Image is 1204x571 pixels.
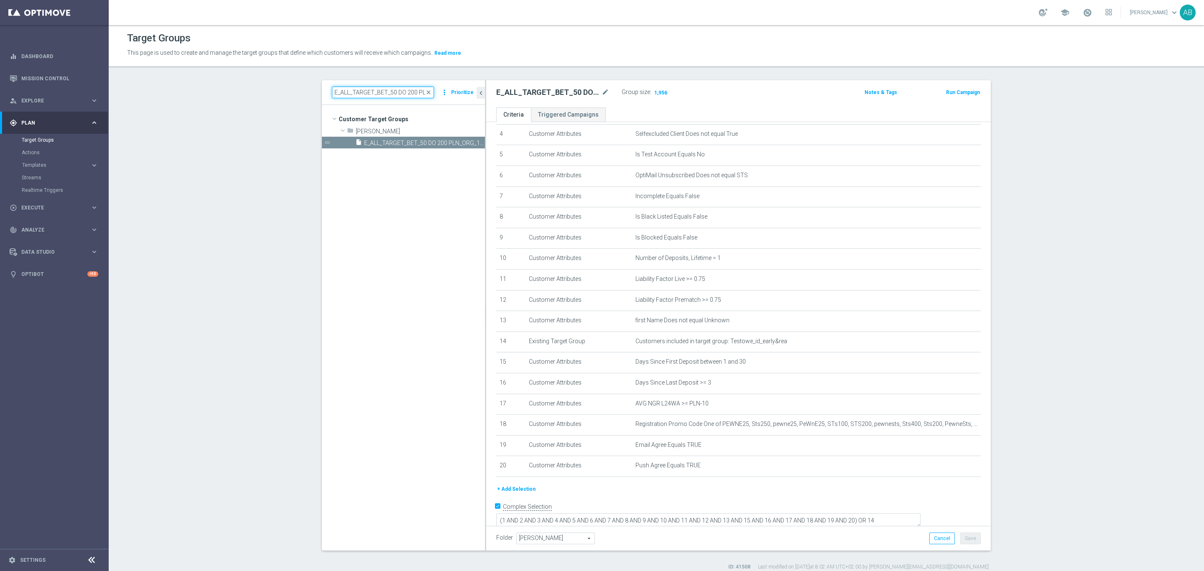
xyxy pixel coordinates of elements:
[496,290,525,311] td: 12
[22,163,82,168] span: Templates
[496,394,525,415] td: 17
[496,87,600,97] h2: E_ALL_TARGET_BET_50 DO 200 PLN_ORG_1DEPO_071025
[635,275,705,283] span: Liability Factor Live >= 0.75
[503,503,552,511] label: Complex Selection
[496,166,525,186] td: 6
[496,331,525,352] td: 14
[10,53,17,60] i: equalizer
[496,373,525,394] td: 16
[496,484,536,494] button: + Add Selection
[635,130,738,138] span: Selfexcluded Client Does not equal True
[525,435,632,456] td: Customer Attributes
[496,107,531,122] a: Criteria
[9,204,99,211] button: play_circle_outline Execute keyboard_arrow_right
[525,311,632,332] td: Customer Attributes
[10,204,90,212] div: Execute
[496,352,525,373] td: 15
[496,186,525,207] td: 7
[440,87,449,98] i: more_vert
[90,204,98,212] i: keyboard_arrow_right
[90,226,98,234] i: keyboard_arrow_right
[10,263,98,285] div: Optibot
[9,120,99,126] button: gps_fixed Plan keyboard_arrow_right
[21,227,90,232] span: Analyze
[22,159,108,171] div: Templates
[525,331,632,352] td: Existing Target Group
[8,556,16,564] i: settings
[945,88,981,97] button: Run Campaign
[10,226,17,234] i: track_changes
[90,161,98,169] i: keyboard_arrow_right
[496,456,525,477] td: 20
[525,373,632,394] td: Customer Attributes
[728,563,750,571] label: ID: 41508
[635,400,709,407] span: AVG NGR L24WA >= PLN-10
[90,119,98,127] i: keyboard_arrow_right
[635,441,701,449] span: Email Agree Equals TRUE
[87,271,98,277] div: +10
[525,186,632,207] td: Customer Attributes
[496,249,525,270] td: 10
[653,89,668,97] span: 1,956
[496,415,525,436] td: 18
[525,415,632,436] td: Customer Attributes
[1060,8,1069,17] span: school
[22,162,99,168] button: Templates keyboard_arrow_right
[10,270,17,278] i: lightbulb
[10,97,90,105] div: Explore
[22,137,87,143] a: Target Groups
[525,145,632,166] td: Customer Attributes
[525,394,632,415] td: Customer Attributes
[496,207,525,228] td: 8
[1180,5,1196,20] div: AB
[635,379,711,386] span: Days Since Last Deposit >= 3
[364,140,485,147] span: E_ALL_TARGET_BET_50 DO 200 PLN_ORG_1DEPO_071025
[1129,6,1180,19] a: [PERSON_NAME]keyboard_arrow_down
[9,53,99,60] div: equalizer Dashboard
[635,358,746,365] span: Days Since First Deposit between 1 and 30
[434,48,462,58] button: Read more
[90,248,98,256] i: keyboard_arrow_right
[10,248,90,256] div: Data Studio
[1170,8,1179,17] span: keyboard_arrow_down
[635,296,721,303] span: Liability Factor Prematch >= 0.75
[635,193,699,200] span: Incomplete Equals False
[21,67,98,89] a: Mission Control
[496,145,525,166] td: 5
[10,97,17,105] i: person_search
[9,75,99,82] button: Mission Control
[496,124,525,145] td: 4
[622,89,650,96] label: Group size
[864,88,898,97] button: Notes & Tags
[9,271,99,278] button: lightbulb Optibot +10
[9,227,99,233] button: track_changes Analyze keyboard_arrow_right
[22,146,108,159] div: Actions
[127,49,432,56] span: This page is used to create and manage the target groups that define which customers will receive...
[10,119,90,127] div: Plan
[525,228,632,249] td: Customer Attributes
[9,97,99,104] div: person_search Explore keyboard_arrow_right
[90,97,98,105] i: keyboard_arrow_right
[531,107,606,122] a: Triggered Campaigns
[22,184,108,196] div: Realtime Triggers
[22,163,90,168] div: Templates
[477,89,485,97] i: chevron_left
[332,87,434,98] input: Quick find group or folder
[9,249,99,255] div: Data Studio keyboard_arrow_right
[10,204,17,212] i: play_circle_outline
[635,255,721,262] span: Number of Deposits, Lifetime = 1
[356,128,485,135] span: And&#x17C;elika B.
[635,213,707,220] span: Is Black Listed Equals False
[635,338,787,345] span: Customers included in target group: Testowe_id_early&rea
[525,456,632,477] td: Customer Attributes
[355,139,362,148] i: insert_drive_file
[496,228,525,249] td: 9
[21,120,90,125] span: Plan
[477,87,485,99] button: chevron_left
[10,226,90,234] div: Analyze
[10,67,98,89] div: Mission Control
